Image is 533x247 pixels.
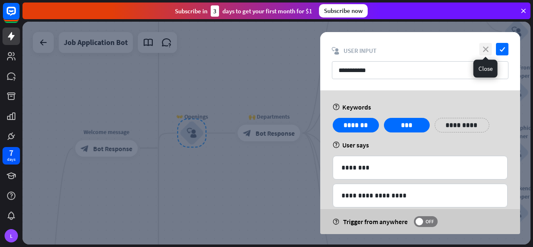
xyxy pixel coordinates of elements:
i: help [333,142,340,148]
div: Subscribe now [319,4,368,17]
div: days [7,157,15,162]
i: help [333,219,339,225]
i: help [333,104,340,110]
span: OFF [423,218,436,225]
button: Open LiveChat chat widget [7,3,32,28]
div: Subscribe in days to get your first month for $1 [175,5,312,17]
div: L [5,229,18,242]
div: 3 [211,5,219,17]
span: User Input [344,47,376,55]
i: close [479,43,492,55]
i: check [496,43,508,55]
div: User says [333,141,508,149]
span: Trigger from anywhere [343,217,408,226]
i: block_user_input [332,47,339,55]
div: 7 [9,149,13,157]
div: Keywords [333,103,508,111]
a: 7 days [2,147,20,165]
